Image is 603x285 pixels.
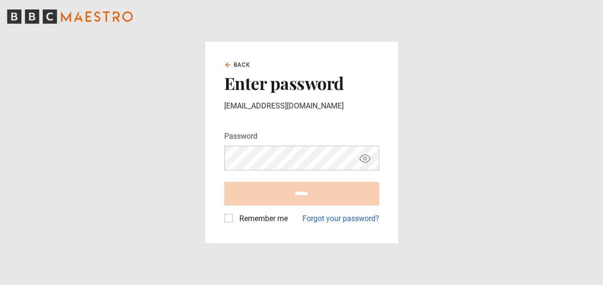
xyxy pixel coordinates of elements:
[357,150,373,167] button: Show password
[234,61,251,69] span: Back
[7,9,133,24] svg: BBC Maestro
[224,131,257,142] label: Password
[224,61,251,69] a: Back
[302,213,379,224] a: Forgot your password?
[224,73,379,93] h2: Enter password
[236,213,288,224] label: Remember me
[224,100,379,112] p: [EMAIL_ADDRESS][DOMAIN_NAME]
